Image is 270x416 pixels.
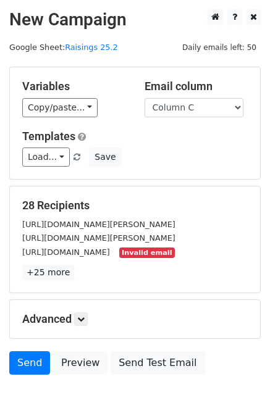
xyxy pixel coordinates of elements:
small: [URL][DOMAIN_NAME][PERSON_NAME] [22,233,175,243]
a: Copy/paste... [22,98,98,117]
h5: Email column [145,80,248,93]
a: Load... [22,148,70,167]
iframe: Chat Widget [208,357,270,416]
h5: 28 Recipients [22,199,248,212]
a: Templates [22,130,75,143]
h2: New Campaign [9,9,261,30]
small: [URL][DOMAIN_NAME][PERSON_NAME] [22,220,175,229]
h5: Variables [22,80,126,93]
button: Save [89,148,121,167]
a: Send Test Email [111,351,205,375]
a: Daily emails left: 50 [178,43,261,52]
a: Preview [53,351,108,375]
a: +25 more [22,265,74,280]
small: Google Sheet: [9,43,118,52]
small: Invalid email [119,248,175,258]
span: Daily emails left: 50 [178,41,261,54]
h5: Advanced [22,312,248,326]
a: Send [9,351,50,375]
small: [URL][DOMAIN_NAME] [22,248,110,257]
a: Raisings 25.2 [65,43,117,52]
